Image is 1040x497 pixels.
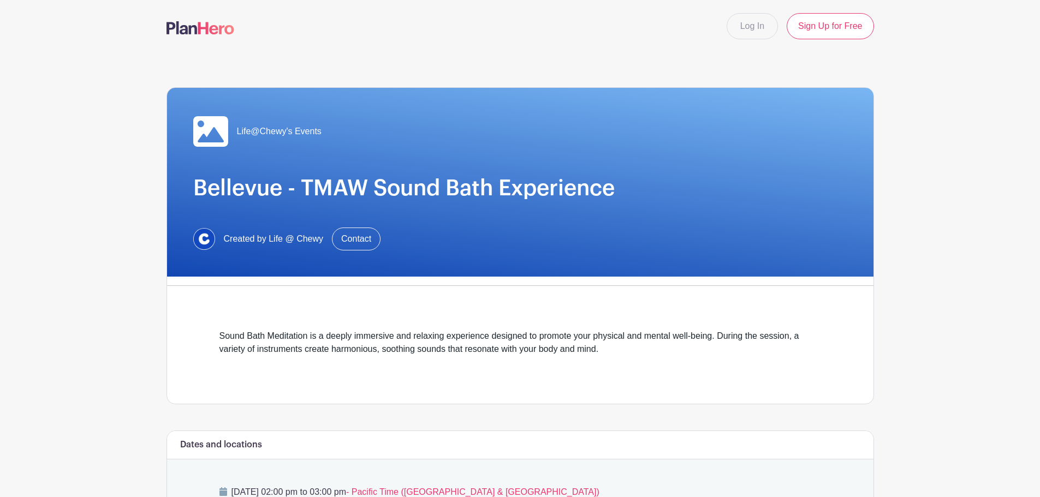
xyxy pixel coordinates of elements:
img: logo-507f7623f17ff9eddc593b1ce0a138ce2505c220e1c5a4e2b4648c50719b7d32.svg [167,21,234,34]
span: Created by Life @ Chewy [224,232,324,245]
h6: Dates and locations [180,440,262,450]
a: Sign Up for Free [787,13,873,39]
a: Contact [332,227,381,250]
div: Sound Bath Meditation is a deeply immersive and relaxing experience designed to promote your phys... [219,330,821,369]
h1: Bellevue - TMAW Sound Bath Experience [193,175,847,201]
a: Log In [727,13,778,39]
img: 1629734264472.jfif [193,228,215,250]
span: - Pacific Time ([GEOGRAPHIC_DATA] & [GEOGRAPHIC_DATA]) [346,487,599,496]
span: Life@Chewy's Events [237,125,322,138]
